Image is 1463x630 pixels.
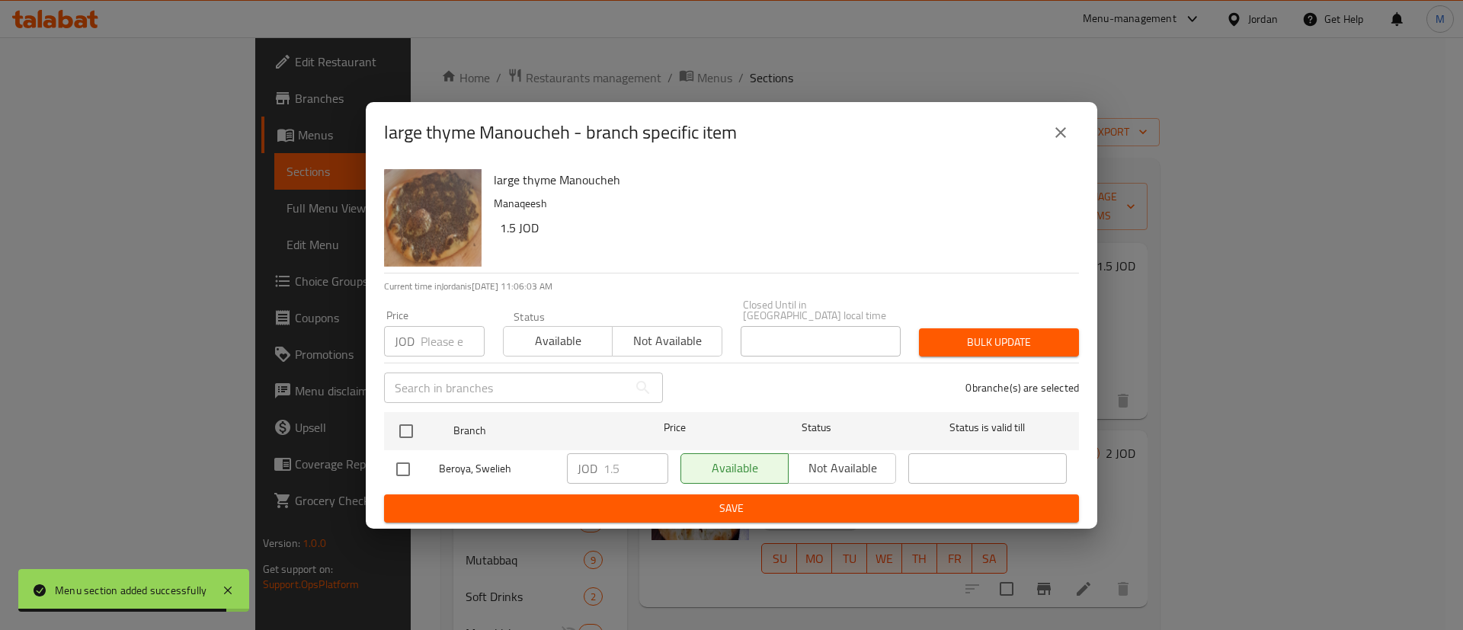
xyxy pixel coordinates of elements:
h2: large thyme Manoucheh - branch specific item [384,120,737,145]
span: Status is valid till [908,418,1067,437]
h6: large thyme Manoucheh [494,169,1067,190]
input: Please enter price [603,453,668,484]
button: Not available [612,326,722,357]
p: 0 branche(s) are selected [965,380,1079,395]
input: Search in branches [384,373,628,403]
span: Bulk update [931,333,1067,352]
h6: 1.5 JOD [500,217,1067,238]
p: Current time in Jordan is [DATE] 11:06:03 AM [384,280,1079,293]
p: JOD [395,332,415,350]
span: Available [510,330,607,352]
span: Save [396,499,1067,518]
button: close [1042,114,1079,151]
span: Branch [453,421,612,440]
button: Bulk update [919,328,1079,357]
p: Manaqeesh [494,194,1067,213]
span: Price [624,418,725,437]
div: Menu section added successfully [55,582,206,599]
span: Not available [619,330,715,352]
button: Save [384,494,1079,523]
img: large thyme Manoucheh [384,169,482,267]
button: Available [503,326,613,357]
span: Status [738,418,896,437]
p: JOD [578,459,597,478]
span: Beroya, Swelieh [439,459,555,478]
input: Please enter price [421,326,485,357]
